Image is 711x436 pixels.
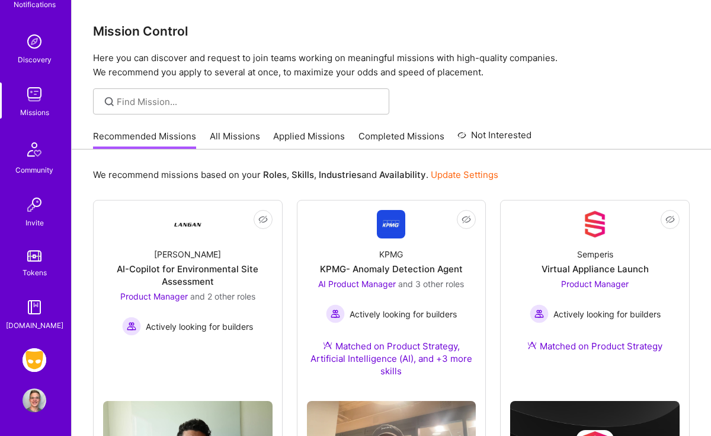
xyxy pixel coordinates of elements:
[377,210,405,238] img: Company Logo
[553,308,661,320] span: Actively looking for builders
[174,210,202,238] img: Company Logo
[530,304,549,323] img: Actively looking for builders
[154,248,221,260] div: [PERSON_NAME]
[527,340,662,352] div: Matched on Product Strategy
[6,319,63,332] div: [DOMAIN_NAME]
[18,53,52,66] div: Discovery
[320,263,463,275] div: KPMG- Anomaly Detection Agent
[561,279,629,289] span: Product Manager
[146,320,253,333] span: Actively looking for builders
[318,279,396,289] span: AI Product Manager
[23,30,46,53] img: discovery
[117,96,380,108] input: Find Mission...
[93,51,690,79] p: Here you can discover and request to join teams working on meaningful missions with high-quality ...
[577,248,613,260] div: Semperis
[326,304,345,323] img: Actively looking for builders
[103,210,273,392] a: Company Logo[PERSON_NAME]AI-Copilot for Environmental Site AssessmentProduct Manager and 2 other ...
[431,169,498,180] a: Update Settings
[23,193,46,217] img: Invite
[20,135,49,164] img: Community
[323,340,332,350] img: Ateam Purple Icon
[263,169,287,180] b: Roles
[462,215,471,224] i: icon EyeClosed
[190,291,255,301] span: and 2 other roles
[379,169,426,180] b: Availability
[350,308,457,320] span: Actively looking for builders
[398,279,464,289] span: and 3 other roles
[20,106,49,119] div: Missions
[665,215,675,224] i: icon EyeClosed
[23,348,46,372] img: Grindr: Product & Marketing
[23,82,46,106] img: teamwork
[20,348,49,372] a: Grindr: Product & Marketing
[120,291,188,301] span: Product Manager
[103,263,273,288] div: AI-Copilot for Environmental Site Assessment
[358,130,444,149] a: Completed Missions
[23,295,46,319] img: guide book
[15,164,53,176] div: Community
[103,95,116,109] i: icon SearchGrey
[379,248,403,260] div: KPMG
[25,217,44,229] div: Invite
[27,250,41,262] img: tokens
[542,263,649,275] div: Virtual Appliance Launch
[258,215,268,224] i: icon EyeClosed
[510,210,680,367] a: Company LogoSemperisVirtual Appliance LaunchProduct Manager Actively looking for buildersActively...
[93,168,498,181] p: We recommend missions based on your , , and .
[23,266,47,279] div: Tokens
[93,24,690,39] h3: Mission Control
[319,169,361,180] b: Industries
[122,317,141,336] img: Actively looking for builders
[23,389,46,412] img: User Avatar
[307,210,476,392] a: Company LogoKPMGKPMG- Anomaly Detection AgentAI Product Manager and 3 other rolesActively looking...
[20,389,49,412] a: User Avatar
[292,169,314,180] b: Skills
[457,128,531,149] a: Not Interested
[527,340,537,350] img: Ateam Purple Icon
[210,130,260,149] a: All Missions
[93,130,196,149] a: Recommended Missions
[581,210,609,238] img: Company Logo
[273,130,345,149] a: Applied Missions
[307,340,476,377] div: Matched on Product Strategy, Artificial Intelligence (AI), and +3 more skills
